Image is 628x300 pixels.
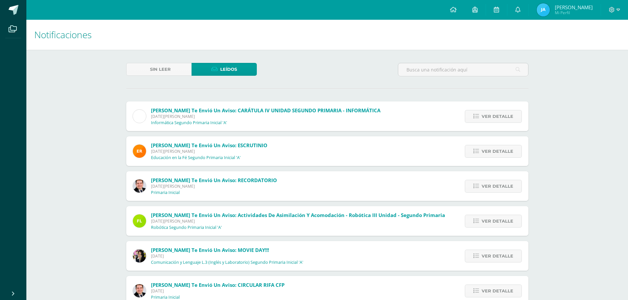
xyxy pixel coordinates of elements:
[537,3,550,16] img: 76dff7412f314403290a0c3120dbd8ee.png
[482,215,513,227] span: Ver detalle
[151,149,267,154] span: [DATE][PERSON_NAME]
[133,284,146,297] img: 57933e79c0f622885edf5cfea874362b.png
[151,190,180,195] p: Primaria Inicial
[151,107,380,114] span: [PERSON_NAME] te envió un aviso: CARÁTULA IV UNIDAD SEGUNDO PRIMARIA - INFORMÁTICA
[151,177,277,183] span: [PERSON_NAME] te envió un aviso: RECORDATORIO
[34,28,92,41] span: Notificaciones
[482,285,513,297] span: Ver detalle
[151,218,445,224] span: [DATE][PERSON_NAME]
[555,10,593,15] span: Mi Perfil
[398,63,528,76] input: Busca una notificación aquí
[192,63,257,76] a: Leídos
[133,214,146,228] img: d6c3c6168549c828b01e81933f68206c.png
[133,249,146,262] img: 282f7266d1216b456af8b3d5ef4bcc50.png
[482,180,513,192] span: Ver detalle
[151,183,277,189] span: [DATE][PERSON_NAME]
[151,247,269,253] span: [PERSON_NAME] te envió un aviso: MOVIE DAY!!!
[151,120,227,125] p: Informática Segundo Primaria Inicial 'A'
[150,63,171,75] span: Sin leer
[151,212,445,218] span: [PERSON_NAME] te envió un aviso: Actividades de Asimilación y Acomodación - Robótica III Unidad -...
[151,114,380,119] span: [DATE][PERSON_NAME]
[133,179,146,193] img: 57933e79c0f622885edf5cfea874362b.png
[151,295,180,300] p: Primaria Inicial
[482,250,513,262] span: Ver detalle
[133,110,146,123] img: cae4b36d6049cd6b8500bd0f72497672.png
[151,260,303,265] p: Comunicación y Lenguaje L.3 (Inglés y Laboratorio) Segundo Primaria Inicial 'A'
[133,145,146,158] img: 890e40971ad6f46e050b48f7f5834b7c.png
[126,63,192,76] a: Sin leer
[220,63,237,75] span: Leídos
[151,282,284,288] span: [PERSON_NAME] te envió un aviso: CIRCULAR RIFA CFP
[151,142,267,149] span: [PERSON_NAME] te envió un aviso: ESCRUTINIO
[151,225,222,230] p: Robótica Segundo Primaria Inicial 'A'
[151,155,241,160] p: Educación en la Fé Segundo Primaria Inicial 'A'
[151,288,284,294] span: [DATE]
[482,110,513,123] span: Ver detalle
[482,145,513,157] span: Ver detalle
[151,253,303,259] span: [DATE]
[555,4,593,11] span: [PERSON_NAME]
